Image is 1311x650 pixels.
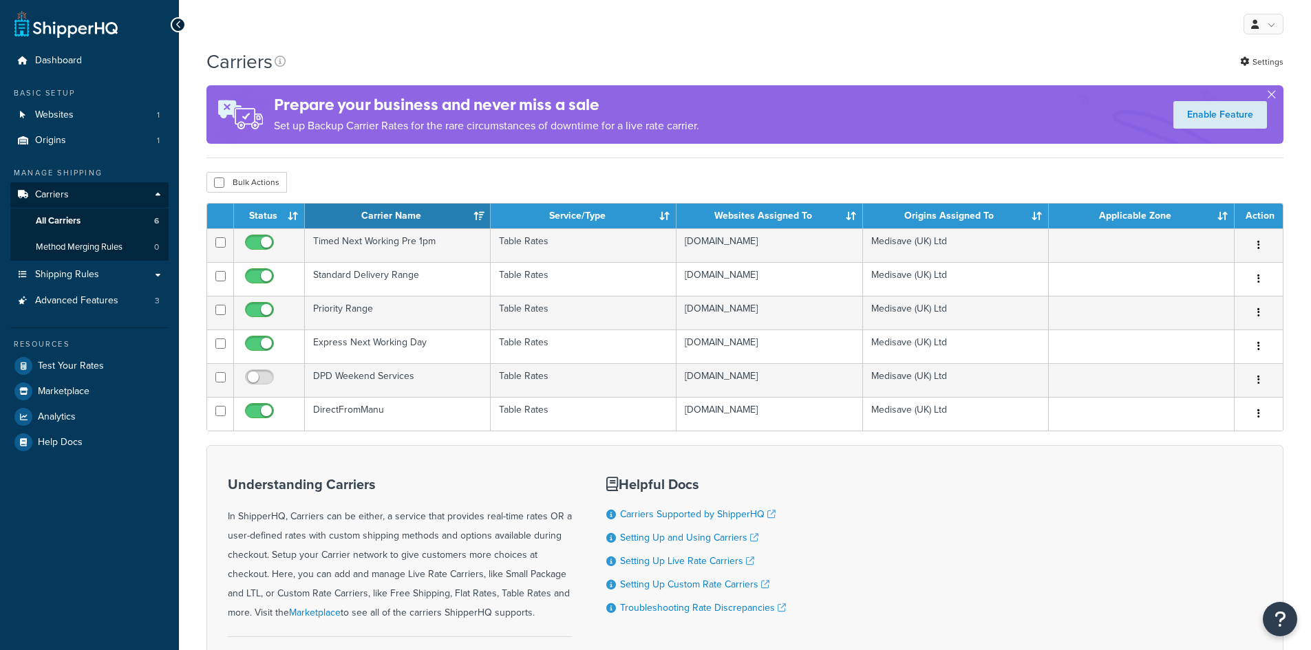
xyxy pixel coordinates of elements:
[10,102,169,128] a: Websites 1
[14,10,118,38] a: ShipperHQ Home
[38,411,76,423] span: Analytics
[1263,602,1297,636] button: Open Resource Center
[676,397,862,431] td: [DOMAIN_NAME]
[154,241,159,253] span: 0
[10,208,169,234] li: All Carriers
[1049,204,1235,228] th: Applicable Zone: activate to sort column ascending
[305,262,491,296] td: Standard Delivery Range
[620,577,769,592] a: Setting Up Custom Rate Carriers
[38,386,89,398] span: Marketplace
[1235,204,1283,228] th: Action
[676,296,862,329] td: [DOMAIN_NAME]
[35,55,82,67] span: Dashboard
[863,204,1049,228] th: Origins Assigned To: activate to sort column ascending
[10,128,169,153] li: Origins
[305,204,491,228] th: Carrier Name: activate to sort column ascending
[305,363,491,397] td: DPD Weekend Services
[10,379,169,404] a: Marketplace
[491,204,676,228] th: Service/Type: activate to sort column ascending
[10,48,169,74] a: Dashboard
[863,397,1049,431] td: Medisave (UK) Ltd
[206,172,287,193] button: Bulk Actions
[491,329,676,363] td: Table Rates
[620,507,776,521] a: Carriers Supported by ShipperHQ
[620,530,758,545] a: Setting Up and Using Carriers
[10,128,169,153] a: Origins 1
[676,329,862,363] td: [DOMAIN_NAME]
[10,87,169,99] div: Basic Setup
[10,235,169,260] li: Method Merging Rules
[676,204,862,228] th: Websites Assigned To: activate to sort column ascending
[10,167,169,179] div: Manage Shipping
[10,235,169,260] a: Method Merging Rules 0
[10,208,169,234] a: All Carriers 6
[491,262,676,296] td: Table Rates
[35,269,99,281] span: Shipping Rules
[620,600,786,615] a: Troubleshooting Rate Discrepancies
[305,296,491,329] td: Priority Range
[1240,52,1283,72] a: Settings
[606,477,786,492] h3: Helpful Docs
[863,296,1049,329] td: Medisave (UK) Ltd
[676,363,862,397] td: [DOMAIN_NAME]
[863,262,1049,296] td: Medisave (UK) Ltd
[289,605,341,620] a: Marketplace
[228,477,572,622] div: In ShipperHQ, Carriers can be either, a service that provides real-time rates OR a user-defined r...
[38,360,104,372] span: Test Your Rates
[620,554,754,568] a: Setting Up Live Rate Carriers
[10,430,169,455] a: Help Docs
[305,329,491,363] td: Express Next Working Day
[10,288,169,314] li: Advanced Features
[35,189,69,201] span: Carriers
[10,338,169,350] div: Resources
[491,363,676,397] td: Table Rates
[676,262,862,296] td: [DOMAIN_NAME]
[35,135,66,147] span: Origins
[157,109,160,121] span: 1
[1173,101,1267,129] a: Enable Feature
[234,204,305,228] th: Status: activate to sort column ascending
[491,397,676,431] td: Table Rates
[274,94,699,116] h4: Prepare your business and never miss a sale
[491,228,676,262] td: Table Rates
[228,477,572,492] h3: Understanding Carriers
[305,397,491,431] td: DirectFromManu
[274,116,699,136] p: Set up Backup Carrier Rates for the rare circumstances of downtime for a live rate carrier.
[10,354,169,378] a: Test Your Rates
[10,288,169,314] a: Advanced Features 3
[155,295,160,307] span: 3
[863,228,1049,262] td: Medisave (UK) Ltd
[154,215,159,227] span: 6
[157,135,160,147] span: 1
[36,215,81,227] span: All Carriers
[206,85,274,144] img: ad-rules-rateshop-fe6ec290ccb7230408bd80ed9643f0289d75e0ffd9eb532fc0e269fcd187b520.png
[10,182,169,208] a: Carriers
[10,262,169,288] a: Shipping Rules
[10,102,169,128] li: Websites
[206,48,273,75] h1: Carriers
[38,437,83,448] span: Help Docs
[36,241,122,253] span: Method Merging Rules
[491,296,676,329] td: Table Rates
[35,295,118,307] span: Advanced Features
[305,228,491,262] td: Timed Next Working Pre 1pm
[35,109,74,121] span: Websites
[863,329,1049,363] td: Medisave (UK) Ltd
[676,228,862,262] td: [DOMAIN_NAME]
[10,182,169,261] li: Carriers
[10,404,169,429] a: Analytics
[863,363,1049,397] td: Medisave (UK) Ltd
